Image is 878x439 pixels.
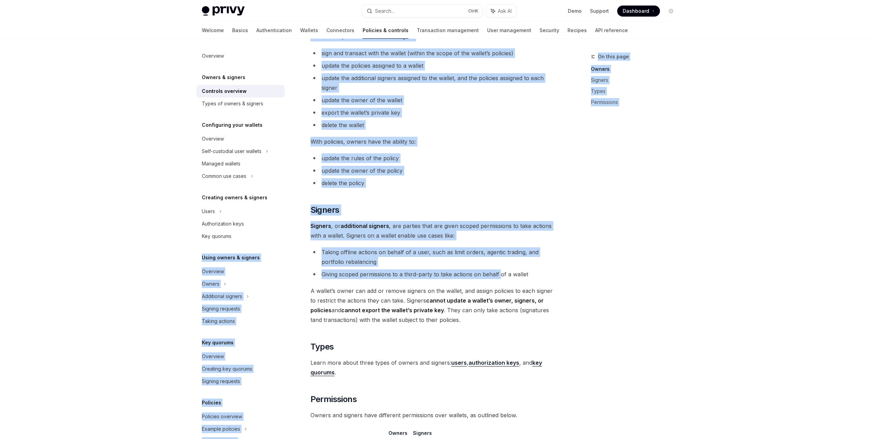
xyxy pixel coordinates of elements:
button: Ask AI [486,5,516,17]
li: Taking offline actions on behalf of a user, such as limit orders, agentic trading, and portfolio ... [310,247,559,267]
a: authorization keys [468,359,519,366]
div: Overview [202,52,224,60]
h5: Owners & signers [202,73,245,82]
span: , or , are parties that are given scoped permissions to take actions with a wallet. Signers on a ... [310,221,559,240]
div: Overview [202,352,224,361]
a: Authorization keys [196,218,285,230]
a: Signers [591,75,682,86]
a: User management [487,22,531,39]
div: Users [202,207,215,216]
a: Controls overview [196,85,285,97]
h5: Creating owners & signers [202,193,267,202]
a: Types of owners & signers [196,97,285,110]
a: Overview [196,265,285,278]
strong: cannot update a wallet’s owner, signers, or policies [310,297,544,314]
a: Transaction management [417,22,479,39]
strong: Signers [310,222,331,229]
span: Owners and signers have different permissions over wallets, as outlined below. [310,410,559,420]
a: Security [540,22,559,39]
div: Overview [202,135,224,143]
strong: cannot export the wallet’s private key [341,307,444,314]
li: update the owner of the policy [310,166,559,175]
span: On this page [598,53,629,61]
span: sign and transact with the wallet (within the scope of the wallet’s policies) [322,50,513,57]
button: Search...CtrlK [362,5,483,17]
a: Recipes [568,22,587,39]
span: update the policies assigned to a wallet [322,62,423,69]
a: Authentication [256,22,292,39]
div: Managed wallets [202,160,240,168]
span: export the wallet’s private key [322,109,400,116]
a: Overview [196,133,285,145]
div: Key quorums [202,232,231,240]
span: With policies, owners have the ability to: [310,137,559,146]
span: Types [310,341,334,352]
div: Controls overview [202,87,247,95]
div: Types of owners & signers [202,99,263,108]
a: API reference [595,22,628,39]
a: Types [591,86,682,97]
a: Support [590,8,609,15]
div: Authorization keys [202,220,244,228]
h5: Key quorums [202,338,234,347]
a: Connectors [326,22,354,39]
div: Example policies [202,425,240,433]
div: Signing requests [202,377,240,385]
span: Ctrl K [468,8,479,14]
a: Creating key quorums [196,363,285,375]
li: Giving scoped permissions to a third-party to take actions on behalf of a wallet [310,269,559,279]
div: Taking actions [202,317,235,325]
div: Creating key quorums [202,365,252,373]
span: Signers [310,204,339,216]
span: delete the wallet [322,122,364,128]
span: Permissions [310,394,357,405]
a: Demo [568,8,582,15]
li: delete the policy [310,178,559,188]
a: Wallets [300,22,318,39]
div: Search... [375,7,394,15]
div: Owners [202,280,219,288]
a: Signing requests [196,303,285,315]
button: Toggle dark mode [665,6,677,17]
div: Policies overview [202,412,242,421]
div: Self-custodial user wallets [202,147,262,155]
a: Key quorums [196,230,285,242]
strong: additional signers [341,222,389,229]
a: users [451,359,467,366]
h5: Using owners & signers [202,254,260,262]
span: A wallet’s owner can add or remove signers on the wallet, and assign policies to each signer to r... [310,286,559,325]
a: Taking actions [196,315,285,327]
a: Basics [232,22,248,39]
div: Signing requests [202,305,240,313]
span: Dashboard [623,8,649,15]
a: Dashboard [617,6,660,17]
span: Learn more about three types of owners and signers: , , and . [310,358,559,377]
a: Permissions [591,97,682,108]
h5: Configuring your wallets [202,121,263,129]
a: Signing requests [196,375,285,388]
img: light logo [202,6,245,16]
div: Common use cases [202,172,246,180]
a: Managed wallets [196,158,285,170]
a: Overview [196,350,285,363]
div: Additional signers [202,292,242,300]
div: Overview [202,267,224,276]
a: Policies & controls [363,22,408,39]
span: update the owner of the wallet [322,97,402,104]
h5: Policies [202,399,221,407]
a: Overview [196,50,285,62]
a: key quorums [310,359,542,376]
strong: key quorums [310,359,542,376]
a: Welcome [202,22,224,39]
span: Ask AI [498,8,512,15]
a: Policies overview [196,410,285,423]
span: update the additional signers assigned to the wallet, and the policies assigned to each signer [322,75,544,91]
a: Owners [591,64,682,75]
li: update the rules of the policy [310,153,559,163]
